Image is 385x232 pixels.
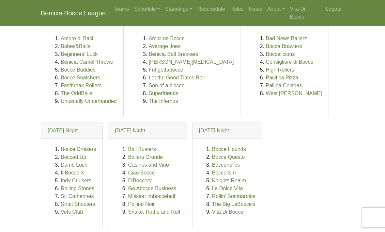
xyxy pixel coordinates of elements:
[128,162,169,168] a: Casinos and Vino
[149,98,178,104] a: The Infernos
[265,3,287,16] a: About
[212,146,246,152] a: Bocce Hounds
[61,178,91,183] a: Indy Cruisers
[61,43,90,49] a: Babes&Balls
[128,209,180,215] a: Shake, Rattle and Roll
[266,83,302,88] a: Pallina Coladas
[128,146,156,152] a: Ball Busters
[61,91,92,96] a: The OddBalls
[162,3,195,16] a: Standings
[287,3,323,24] a: Vita Di Bocce
[61,36,93,41] a: Amore di Baci
[212,162,240,168] a: Bocceholics
[195,3,228,16] a: Reschedule
[149,43,181,49] a: Average Joes
[149,91,178,96] a: Superfriends
[48,128,78,133] a: [DATE] Night
[61,170,84,175] a: Il Bocce X
[323,3,344,16] a: Logout
[266,75,298,80] a: Pacifica Pizza
[228,3,246,16] a: Rules
[149,67,183,73] a: Fuhgettabocce
[266,36,307,41] a: Bad News Ballerz
[41,7,106,20] a: Benicia Bocce League
[212,170,236,175] a: Boccelism
[212,193,255,199] a: Rollin' Bombarolos
[61,59,113,65] a: Benicia Camel Throws
[128,193,175,199] a: Mission Imbocceball
[149,36,185,41] a: Amici de Bocce
[212,201,255,207] a: The Big LeBocce's
[61,98,117,104] a: Unusually Underhanded
[149,51,198,57] a: Benicia Ball Breakers
[128,178,151,183] a: D'Boccery
[61,154,86,160] a: Bocced Up
[128,154,163,160] a: Ballers Grande
[266,67,294,73] a: High Rollers
[246,3,265,16] a: News
[61,83,101,88] a: Fastbreak Rollers
[111,3,131,16] a: Teams
[266,91,322,96] a: West [PERSON_NAME]
[61,51,98,57] a: Beginners' Luck
[266,59,313,65] a: Consigliere di Bocce
[61,75,100,80] a: Bocce Snatchers
[61,186,94,191] a: Rolling Stones
[61,162,87,168] a: Dumb Luck
[128,186,176,191] a: Go Abocce Business
[128,170,155,175] a: Ciao Bocce
[61,201,95,207] a: Strait Shooters
[131,3,162,16] a: Schedule
[61,193,94,199] a: St. Catherines
[212,154,245,160] a: Bocce Questo
[149,83,185,88] a: Son of a b'occe
[266,51,295,57] a: Boccelicious
[212,209,243,215] a: Vita Di Bocce
[199,128,229,133] a: [DATE] Night
[61,209,83,215] a: Vets Club
[266,43,302,49] a: Bocce Brawlers
[61,146,96,152] a: Bocce Cruisers
[128,201,155,207] a: Pallino Noir
[149,75,205,80] a: Let the Good Times Roll
[212,186,243,191] a: La Dolce Vita
[115,128,145,133] a: [DATE] Night
[149,59,234,65] a: [PERSON_NAME][MEDICAL_DATA]
[212,178,246,183] a: Knights Realm
[61,67,96,73] a: Bocce Buddies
